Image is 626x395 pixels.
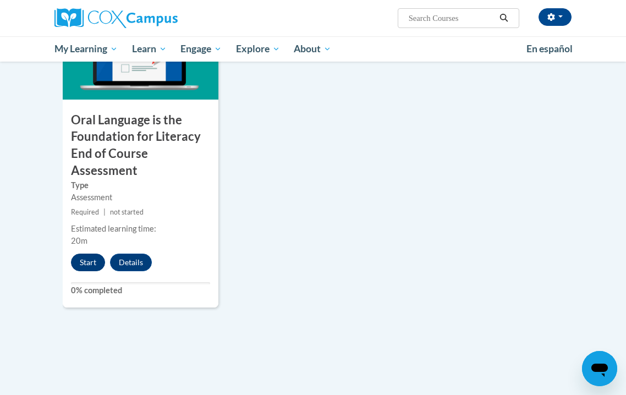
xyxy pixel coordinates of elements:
[526,43,573,54] span: En español
[496,12,512,25] button: Search
[71,284,210,297] label: 0% completed
[71,191,210,204] div: Assessment
[103,208,106,216] span: |
[539,8,572,26] button: Account Settings
[294,42,331,56] span: About
[110,254,152,271] button: Details
[54,8,178,28] img: Cox Campus
[71,208,99,216] span: Required
[173,36,229,62] a: Engage
[125,36,174,62] a: Learn
[110,208,144,216] span: not started
[519,37,580,61] a: En español
[71,223,210,235] div: Estimated learning time:
[287,36,339,62] a: About
[47,36,125,62] a: My Learning
[71,236,87,245] span: 20m
[408,12,496,25] input: Search Courses
[236,42,280,56] span: Explore
[582,351,617,386] iframe: Button to launch messaging window
[71,179,210,191] label: Type
[63,112,218,179] h3: Oral Language is the Foundation for Literacy End of Course Assessment
[54,8,216,28] a: Cox Campus
[46,36,580,62] div: Main menu
[132,42,167,56] span: Learn
[180,42,222,56] span: Engage
[229,36,287,62] a: Explore
[71,254,105,271] button: Start
[54,42,118,56] span: My Learning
